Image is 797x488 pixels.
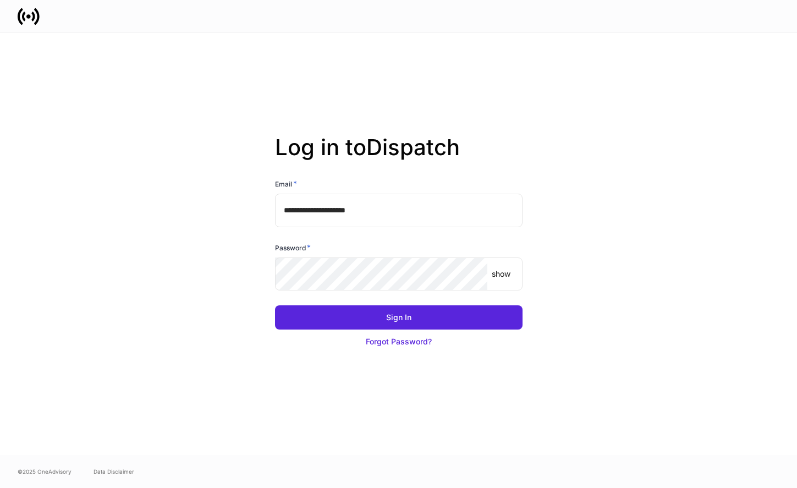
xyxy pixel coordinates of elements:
[275,178,297,189] h6: Email
[386,312,411,323] div: Sign In
[94,467,134,476] a: Data Disclaimer
[275,242,311,253] h6: Password
[275,134,523,178] h2: Log in to Dispatch
[275,330,523,354] button: Forgot Password?
[275,305,523,330] button: Sign In
[366,336,432,347] div: Forgot Password?
[492,268,510,279] p: show
[18,467,72,476] span: © 2025 OneAdvisory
